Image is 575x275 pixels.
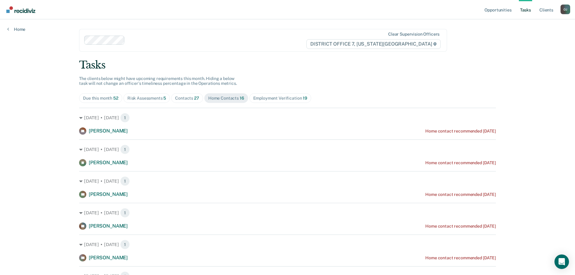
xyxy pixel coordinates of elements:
[7,27,25,32] a: Home
[425,129,496,134] div: Home contact recommended [DATE]
[79,113,496,123] div: [DATE] • [DATE] 1
[79,240,496,249] div: [DATE] • [DATE] 1
[388,32,439,37] div: Clear supervision officers
[6,6,35,13] img: Recidiviz
[127,96,166,101] div: Risk Assessments
[89,255,128,261] span: [PERSON_NAME]
[253,96,307,101] div: Employment Verification
[561,5,570,14] div: O J
[240,96,244,101] span: 16
[425,192,496,197] div: Home contact recommended [DATE]
[208,96,244,101] div: Home Contacts
[83,96,118,101] div: Due this month
[79,145,496,154] div: [DATE] • [DATE] 1
[113,96,118,101] span: 52
[120,240,130,249] span: 1
[89,128,128,134] span: [PERSON_NAME]
[79,59,496,71] div: Tasks
[163,96,166,101] span: 5
[89,160,128,165] span: [PERSON_NAME]
[425,224,496,229] div: Home contact recommended [DATE]
[120,176,130,186] span: 1
[425,255,496,261] div: Home contact recommended [DATE]
[306,39,441,49] span: DISTRICT OFFICE 7, [US_STATE][GEOGRAPHIC_DATA]
[120,145,130,154] span: 1
[79,208,496,218] div: [DATE] • [DATE] 1
[561,5,570,14] button: Profile dropdown button
[175,96,199,101] div: Contacts
[120,113,130,123] span: 1
[194,96,199,101] span: 27
[303,96,307,101] span: 19
[120,208,130,218] span: 1
[425,160,496,165] div: Home contact recommended [DATE]
[79,76,237,86] span: The clients below might have upcoming requirements this month. Hiding a below task will not chang...
[554,254,569,269] div: Open Intercom Messenger
[79,176,496,186] div: [DATE] • [DATE] 1
[89,223,128,229] span: [PERSON_NAME]
[89,191,128,197] span: [PERSON_NAME]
